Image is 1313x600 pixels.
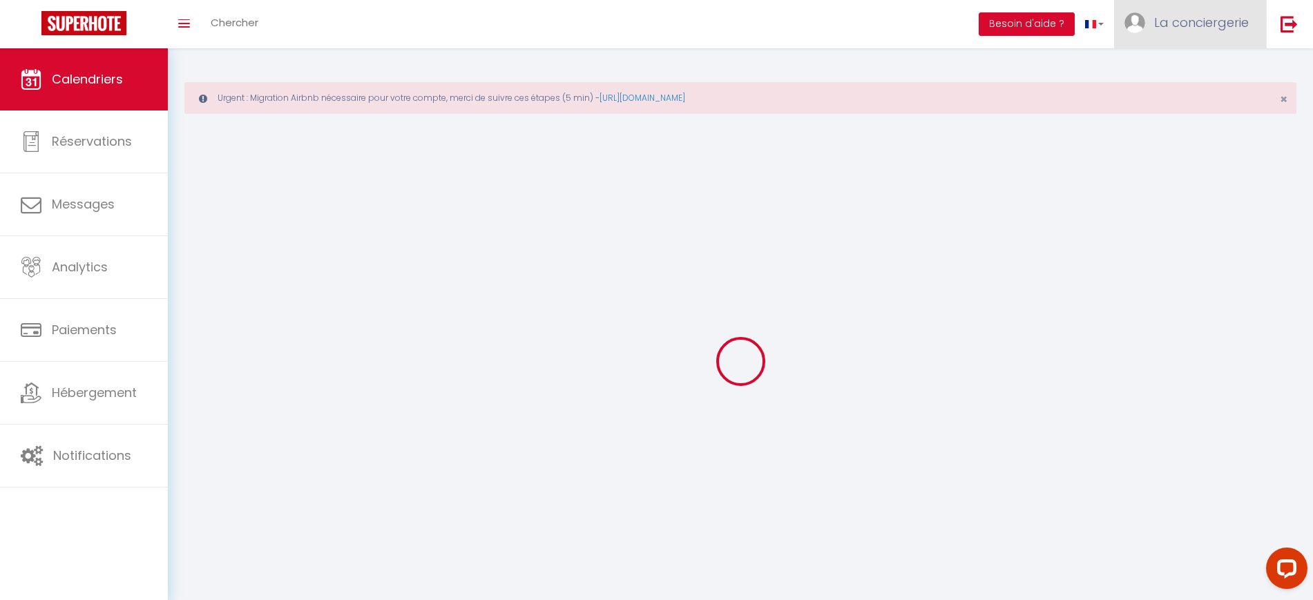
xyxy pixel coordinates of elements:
[52,195,115,213] span: Messages
[184,82,1296,114] div: Urgent : Migration Airbnb nécessaire pour votre compte, merci de suivre ces étapes (5 min) -
[1280,93,1287,106] button: Close
[1255,542,1313,600] iframe: LiveChat chat widget
[52,258,108,275] span: Analytics
[53,447,131,464] span: Notifications
[1281,15,1298,32] img: logout
[1280,90,1287,108] span: ×
[211,15,258,30] span: Chercher
[52,70,123,88] span: Calendriers
[1154,14,1249,31] span: La conciergerie
[41,11,126,35] img: Super Booking
[52,321,117,338] span: Paiements
[1124,12,1145,33] img: ...
[979,12,1075,36] button: Besoin d'aide ?
[52,384,137,401] span: Hébergement
[52,133,132,150] span: Réservations
[600,92,685,104] a: [URL][DOMAIN_NAME]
